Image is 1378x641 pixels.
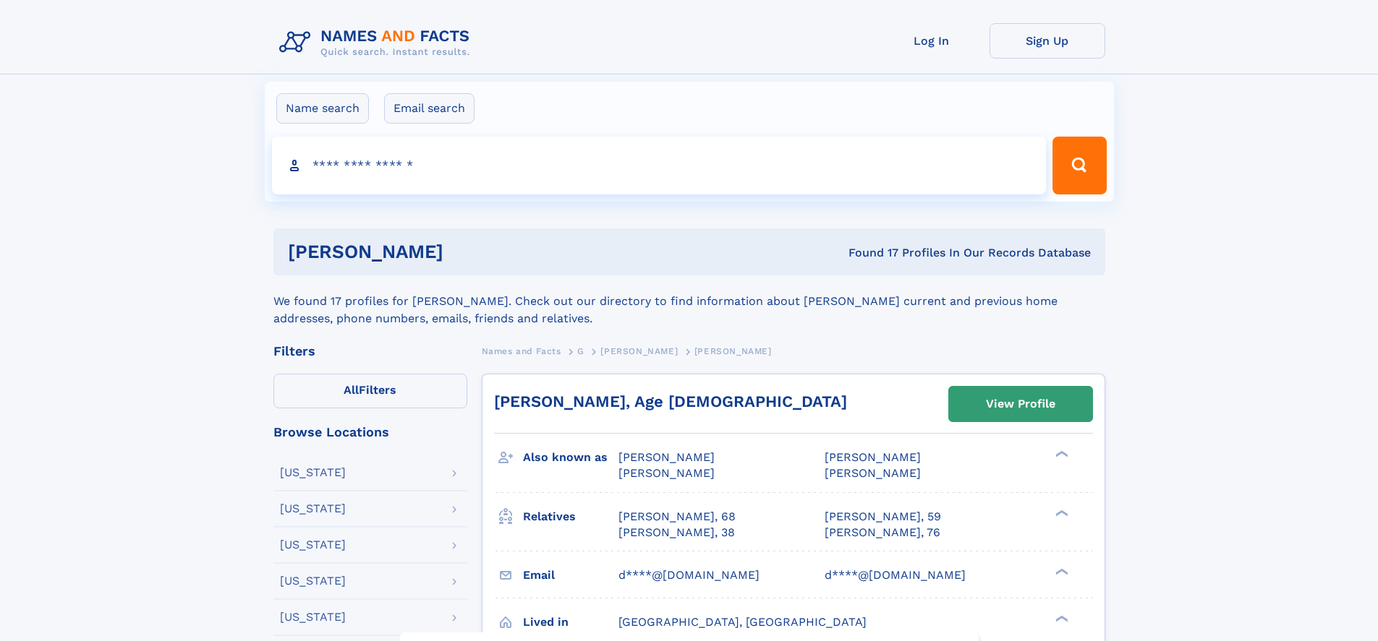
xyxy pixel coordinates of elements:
[577,346,584,356] span: G
[949,387,1092,421] a: View Profile
[874,23,990,59] a: Log In
[276,93,369,124] label: Name search
[1052,449,1069,459] div: ❯
[618,450,715,464] span: [PERSON_NAME]
[280,539,346,551] div: [US_STATE]
[825,525,940,541] a: [PERSON_NAME], 76
[694,346,772,356] span: [PERSON_NAME]
[1052,508,1069,517] div: ❯
[273,23,482,62] img: Logo Names and Facts
[280,611,346,623] div: [US_STATE]
[523,445,618,470] h3: Also known as
[646,245,1091,261] div: Found 17 Profiles In Our Records Database
[1052,137,1106,194] button: Search Button
[990,23,1105,59] a: Sign Up
[577,342,584,360] a: G
[1052,614,1069,623] div: ❯
[280,575,346,587] div: [US_STATE]
[273,275,1105,327] div: We found 17 profiles for [PERSON_NAME]. Check out our directory to find information about [PERSON...
[825,509,941,525] a: [PERSON_NAME], 59
[272,137,1047,194] input: search input
[618,466,715,480] span: [PERSON_NAME]
[825,466,921,480] span: [PERSON_NAME]
[600,342,678,360] a: [PERSON_NAME]
[344,383,359,397] span: All
[384,93,475,124] label: Email search
[288,243,646,261] h1: [PERSON_NAME]
[273,426,467,439] div: Browse Locations
[986,387,1055,421] div: View Profile
[482,342,561,360] a: Names and Facts
[618,509,736,525] a: [PERSON_NAME], 68
[523,610,618,634] h3: Lived in
[618,615,867,629] span: [GEOGRAPHIC_DATA], [GEOGRAPHIC_DATA]
[523,504,618,529] h3: Relatives
[600,346,678,356] span: [PERSON_NAME]
[1052,567,1069,576] div: ❯
[494,392,847,410] a: [PERSON_NAME], Age [DEMOGRAPHIC_DATA]
[273,374,467,408] label: Filters
[523,563,618,588] h3: Email
[273,345,467,358] div: Filters
[618,525,735,541] a: [PERSON_NAME], 38
[280,467,346,478] div: [US_STATE]
[825,450,921,464] span: [PERSON_NAME]
[280,503,346,515] div: [US_STATE]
